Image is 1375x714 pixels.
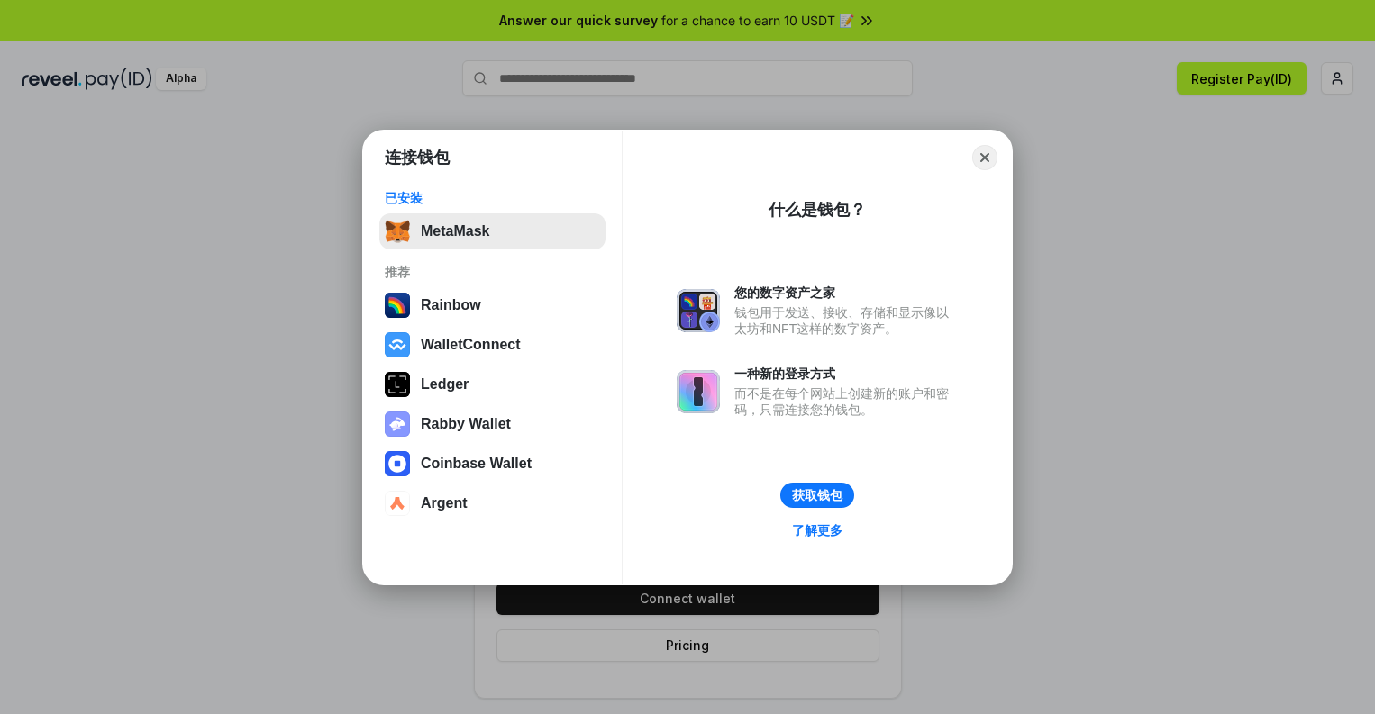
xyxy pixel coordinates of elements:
div: 了解更多 [792,522,842,538]
div: 获取钱包 [792,487,842,503]
div: MetaMask [421,223,489,240]
button: 获取钱包 [780,483,854,508]
button: Close [972,145,997,170]
img: svg+xml,%3Csvg%20xmlns%3D%22http%3A%2F%2Fwww.w3.org%2F2000%2Fsvg%22%20fill%3D%22none%22%20viewBox... [677,289,720,332]
div: 您的数字资产之家 [734,285,958,301]
img: svg+xml,%3Csvg%20width%3D%2228%22%20height%3D%2228%22%20viewBox%3D%220%200%2028%2028%22%20fill%3D... [385,332,410,357]
img: svg+xml,%3Csvg%20width%3D%2228%22%20height%3D%2228%22%20viewBox%3D%220%200%2028%2028%22%20fill%3D... [385,451,410,476]
div: Ledger [421,376,469,393]
img: svg+xml,%3Csvg%20width%3D%2228%22%20height%3D%2228%22%20viewBox%3D%220%200%2028%2028%22%20fill%3D... [385,491,410,516]
div: 钱包用于发送、接收、存储和显示像以太坊和NFT这样的数字资产。 [734,304,958,337]
button: Rabby Wallet [379,406,606,442]
img: svg+xml,%3Csvg%20xmlns%3D%22http%3A%2F%2Fwww.w3.org%2F2000%2Fsvg%22%20fill%3D%22none%22%20viewBox... [385,411,410,437]
img: svg+xml,%3Csvg%20xmlns%3D%22http%3A%2F%2Fwww.w3.org%2F2000%2Fsvg%22%20width%3D%2228%22%20height%3... [385,372,410,397]
div: Rainbow [421,297,481,313]
button: Argent [379,485,606,521]
div: 什么是钱包？ [769,199,866,221]
div: Coinbase Wallet [421,456,532,472]
div: WalletConnect [421,337,521,353]
div: 而不是在每个网站上创建新的账户和密码，只需连接您的钱包。 [734,385,958,418]
div: Rabby Wallet [421,416,511,432]
h1: 连接钱包 [385,147,450,168]
img: svg+xml,%3Csvg%20fill%3D%22none%22%20height%3D%2233%22%20viewBox%3D%220%200%2035%2033%22%20width%... [385,219,410,244]
a: 了解更多 [781,519,853,542]
button: Rainbow [379,287,606,323]
div: 推荐 [385,264,600,280]
div: 已安装 [385,190,600,206]
div: 一种新的登录方式 [734,366,958,382]
img: svg+xml,%3Csvg%20width%3D%22120%22%20height%3D%22120%22%20viewBox%3D%220%200%20120%20120%22%20fil... [385,293,410,318]
img: svg+xml,%3Csvg%20xmlns%3D%22http%3A%2F%2Fwww.w3.org%2F2000%2Fsvg%22%20fill%3D%22none%22%20viewBox... [677,370,720,413]
button: WalletConnect [379,327,606,363]
button: MetaMask [379,213,606,249]
button: Coinbase Wallet [379,446,606,482]
button: Ledger [379,366,606,402]
div: Argent [421,495,468,511]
